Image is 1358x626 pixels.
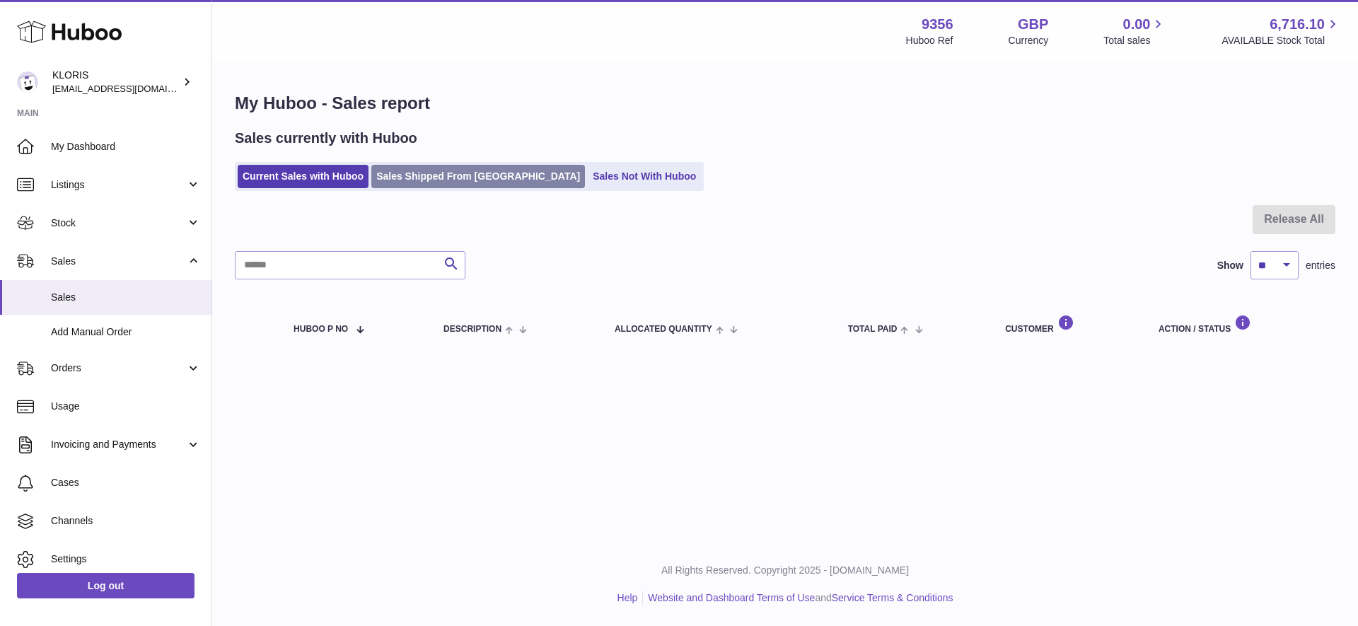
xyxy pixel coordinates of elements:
[443,325,501,334] span: Description
[648,592,815,603] a: Website and Dashboard Terms of Use
[1103,34,1166,47] span: Total sales
[51,255,186,268] span: Sales
[1217,259,1243,272] label: Show
[51,476,201,489] span: Cases
[235,92,1335,115] h1: My Huboo - Sales report
[51,178,186,192] span: Listings
[588,165,701,188] a: Sales Not With Huboo
[371,165,585,188] a: Sales Shipped From [GEOGRAPHIC_DATA]
[1018,15,1048,34] strong: GBP
[1159,315,1321,334] div: Action / Status
[17,573,195,598] a: Log out
[51,140,201,153] span: My Dashboard
[51,514,201,528] span: Channels
[1270,15,1325,34] span: 6,716.10
[17,71,38,93] img: huboo@kloriscbd.com
[643,591,953,605] li: and
[1221,15,1341,47] a: 6,716.10 AVAILABLE Stock Total
[848,325,898,334] span: Total paid
[906,34,953,47] div: Huboo Ref
[52,83,208,94] span: [EMAIL_ADDRESS][DOMAIN_NAME]
[1221,34,1341,47] span: AVAILABLE Stock Total
[51,216,186,230] span: Stock
[617,592,638,603] a: Help
[51,325,201,339] span: Add Manual Order
[235,129,417,148] h2: Sales currently with Huboo
[922,15,953,34] strong: 9356
[51,552,201,566] span: Settings
[1306,259,1335,272] span: entries
[52,69,180,95] div: KLORIS
[51,438,186,451] span: Invoicing and Payments
[1123,15,1151,34] span: 0.00
[1009,34,1049,47] div: Currency
[832,592,953,603] a: Service Terms & Conditions
[51,291,201,304] span: Sales
[51,400,201,413] span: Usage
[224,564,1347,577] p: All Rights Reserved. Copyright 2025 - [DOMAIN_NAME]
[238,165,368,188] a: Current Sales with Huboo
[1005,315,1130,334] div: Customer
[1103,15,1166,47] a: 0.00 Total sales
[51,361,186,375] span: Orders
[615,325,712,334] span: ALLOCATED Quantity
[294,325,348,334] span: Huboo P no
